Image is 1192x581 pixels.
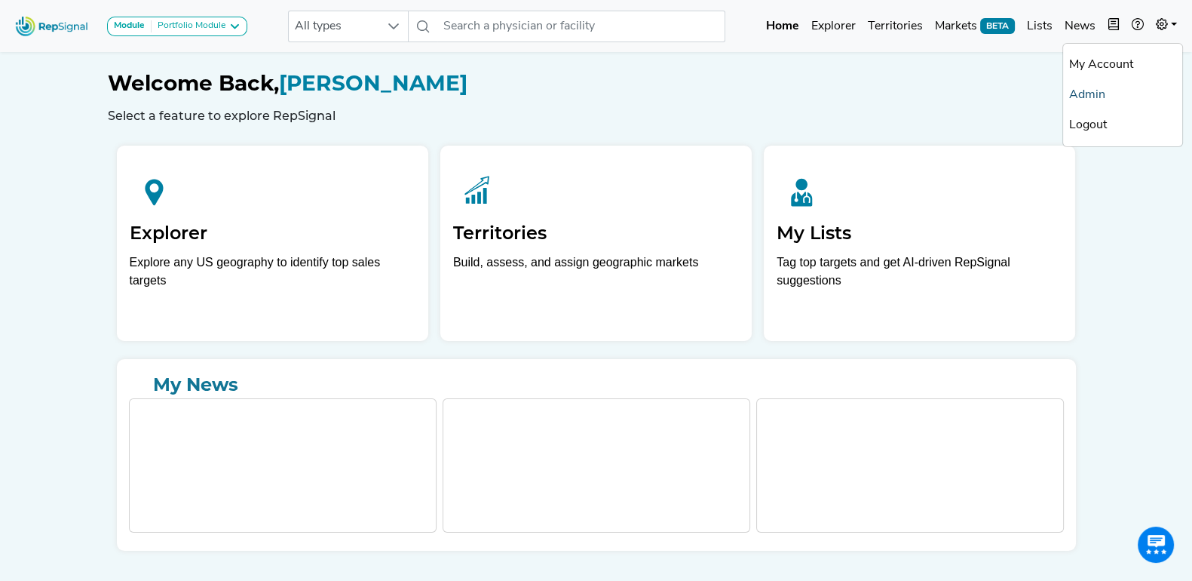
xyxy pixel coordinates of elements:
[108,70,279,96] span: Welcome Back,
[862,11,929,41] a: Territories
[152,20,225,32] div: Portfolio Module
[453,254,739,298] p: Build, assess, and assign geographic markets
[108,109,1085,123] h6: Select a feature to explore RepSignal
[130,223,415,244] h2: Explorer
[440,146,752,341] a: TerritoriesBuild, assess, and assign geographic markets
[1063,80,1182,110] a: Admin
[117,146,428,341] a: ExplorerExplore any US geography to identify top sales targets
[437,11,725,42] input: Search a physician or facility
[805,11,862,41] a: Explorer
[764,146,1075,341] a: My ListsTag top targets and get AI-driven RepSignal suggestions
[129,371,1064,398] a: My News
[980,18,1015,33] span: BETA
[777,254,1062,298] p: Tag top targets and get AI-driven RepSignal suggestions
[130,254,415,290] div: Explore any US geography to identify top sales targets
[453,223,739,244] h2: Territories
[108,71,1085,97] h1: [PERSON_NAME]
[107,17,247,36] button: ModulePortfolio Module
[1063,50,1182,80] a: My Account
[1063,110,1182,140] a: Logout
[289,11,379,41] span: All types
[929,11,1021,41] a: MarketsBETA
[777,223,1062,244] h2: My Lists
[114,21,145,30] strong: Module
[1102,11,1126,41] button: Intel Book
[1059,11,1102,41] a: News
[760,11,805,41] a: Home
[1021,11,1059,41] a: Lists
